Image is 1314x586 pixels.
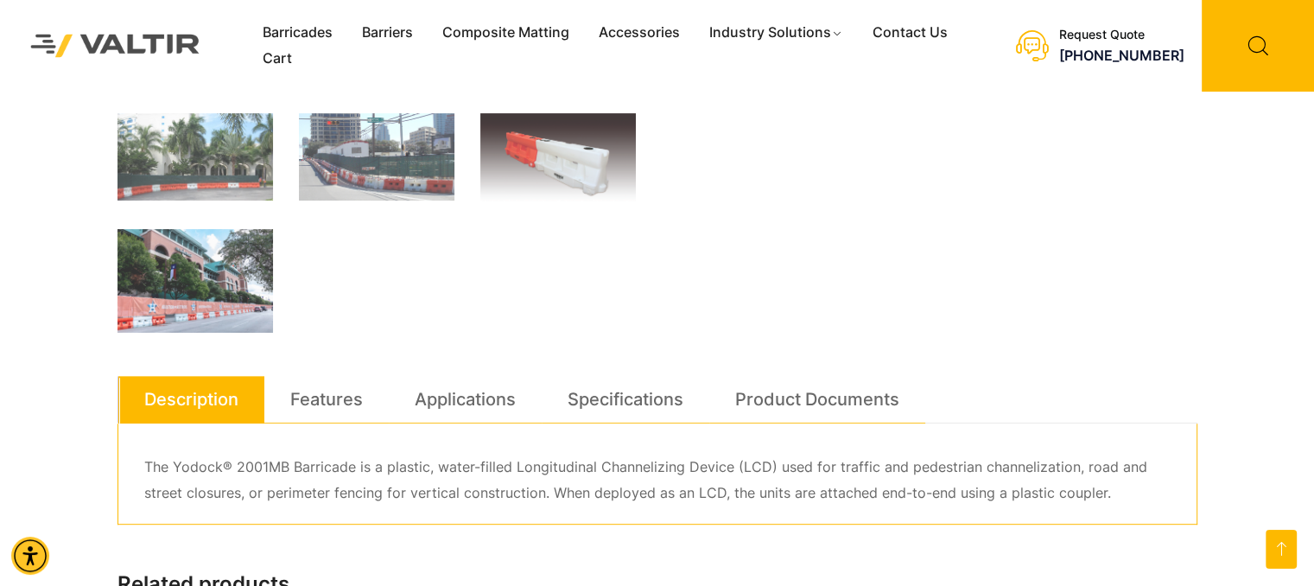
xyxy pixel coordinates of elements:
img: A construction area with orange and white barriers, surrounded by palm trees and a building in th... [117,113,273,201]
a: Specifications [568,376,683,423]
a: call (888) 496-3625 [1059,47,1184,64]
a: Product Documents [735,376,899,423]
div: Accessibility Menu [11,537,49,575]
p: The Yodock® 2001MB Barricade is a plastic, water-filled Longitudinal Channelizing Device (LCD) us... [144,455,1171,506]
img: Valtir Rentals [13,16,218,74]
a: Barriers [347,20,428,46]
img: A segmented traffic barrier in orange and white, designed for road safety and construction zones. [480,113,636,203]
img: A view of Minute Maid Park with a barrier displaying "Houston Astros" and a Texas flag, surrounde... [117,229,273,333]
a: Applications [415,376,516,423]
a: Contact Us [858,20,962,46]
a: Cart [248,46,307,72]
a: Open this option [1266,530,1297,569]
a: Barricades [248,20,347,46]
a: Accessories [584,20,695,46]
a: Industry Solutions [695,20,858,46]
img: Construction site with traffic barriers, green fencing, and a street sign for Nueces St. in an ur... [299,113,454,201]
a: Features [290,376,363,423]
a: Composite Matting [428,20,584,46]
a: Description [144,376,238,423]
div: Request Quote [1059,28,1184,42]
